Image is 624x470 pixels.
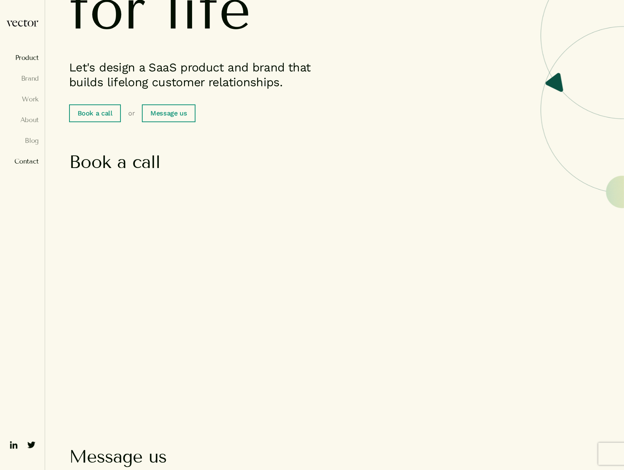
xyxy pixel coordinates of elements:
span: or [128,109,134,118]
a: Blog [6,137,39,144]
img: ico-linkedin [8,439,20,451]
iframe: To enrich screen reader interactions, please activate Accessibility in Grammarly extension settings [69,187,512,446]
img: ico-twitter-fill [25,439,37,451]
a: Product [6,54,39,61]
a: Brand [6,75,39,82]
h2: Message us [69,446,512,467]
a: About [6,116,39,124]
p: Let's design a SaaS product and brand that builds lifelong customer relationships. [69,60,320,90]
a: Message us [142,104,195,122]
h2: Book a call [69,152,512,172]
a: Work [6,95,39,103]
a: Contact [6,158,39,165]
a: Book a call [69,104,121,122]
